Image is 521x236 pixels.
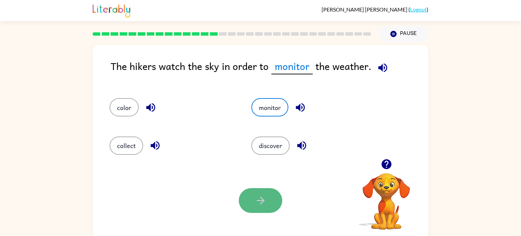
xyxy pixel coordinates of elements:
video: Your browser must support playing .mp4 files to use Literably. Please try using another browser. [352,163,420,231]
button: collect [110,137,143,155]
button: color [110,98,139,116]
span: monitor [271,58,313,74]
a: Logout [410,6,427,13]
img: Literably [93,3,130,18]
div: ( ) [322,6,428,13]
div: The hikers watch the sky in order to the weather. [111,58,428,85]
span: [PERSON_NAME] [PERSON_NAME] [322,6,408,13]
button: monitor [251,98,288,116]
button: discover [251,137,290,155]
button: Pause [379,26,428,42]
